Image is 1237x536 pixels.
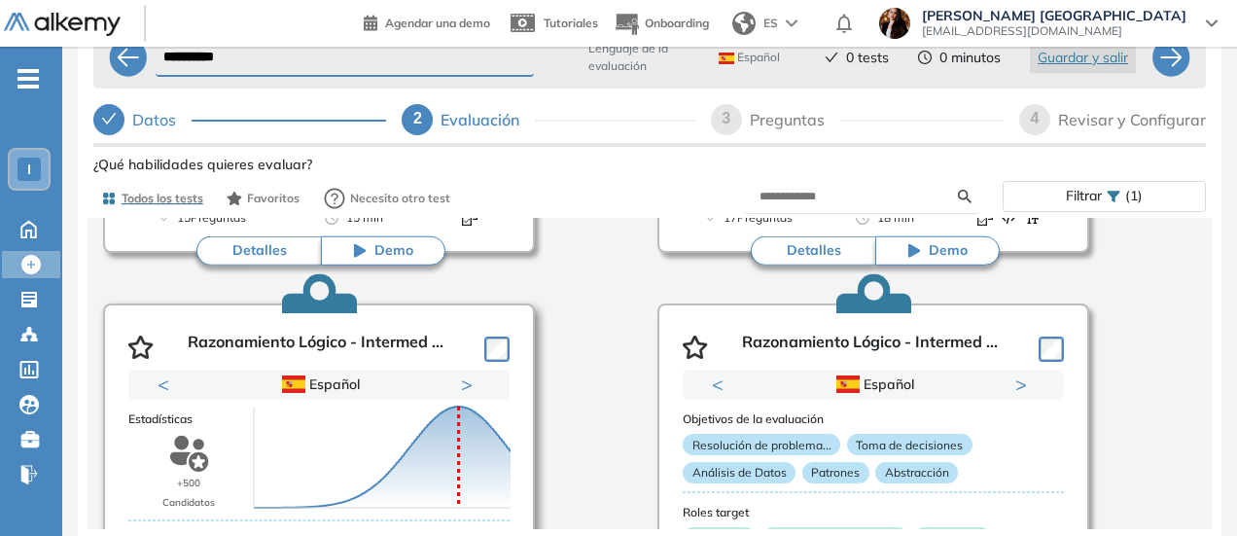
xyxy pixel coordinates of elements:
img: arrow [786,19,797,27]
p: Análisis de Datos [683,462,795,483]
p: Toma de decisiones [847,434,972,455]
h3: Roles target [683,506,1064,519]
button: Favoritos [219,182,307,215]
button: Previous [712,375,731,394]
p: +500 [177,474,200,493]
p: Razonamiento Lógico - Intermed ... [188,333,443,362]
span: Necesito otro test [350,190,450,207]
button: Demo [875,236,1000,266]
img: Format test logo [462,210,477,226]
button: Next [1015,375,1035,394]
div: 3Preguntas [711,104,1004,135]
span: 18 min [877,208,914,228]
div: Revisar y Configurar [1058,104,1206,135]
span: clock-circle [918,51,932,64]
button: Detalles [196,236,321,266]
button: 2 [327,400,342,403]
span: check [101,111,117,126]
button: 2 [881,400,897,403]
p: Razonamiento Lógico - Intermed ... [742,333,998,362]
span: [PERSON_NAME] [GEOGRAPHIC_DATA] [922,8,1186,23]
img: ESP [719,53,734,64]
div: Español [197,374,441,395]
span: Español [719,50,780,65]
h3: Objetivos de la evaluación [683,412,1064,426]
div: 4Revisar y Configurar [1019,104,1206,135]
button: 1 [296,400,319,403]
p: Candidatos [162,493,215,513]
span: 4 [1031,110,1040,126]
span: Demo [929,241,968,261]
button: 1 [850,400,873,403]
p: Resolución de problema... [683,434,840,455]
span: Favoritos [247,190,300,207]
span: Lenguaje de la evaluación [588,40,691,75]
div: Datos [93,104,386,135]
span: 2 [413,110,422,126]
span: [EMAIL_ADDRESS][DOMAIN_NAME] [922,23,1186,39]
span: Tutoriales [544,16,598,30]
div: Evaluación [441,104,535,135]
span: Todos los tests [122,190,203,207]
div: Datos [132,104,192,135]
button: Detalles [751,236,875,266]
h3: Estadísticas [128,412,510,426]
div: Preguntas [750,104,840,135]
img: Format test logo [977,210,993,226]
img: Logo [4,13,121,37]
span: (1) [1125,182,1143,210]
button: Demo [321,236,445,266]
span: 15 Preguntas [177,208,246,228]
button: Todos los tests [93,182,211,215]
span: 17 Preguntas [724,208,793,228]
span: I [27,161,31,177]
p: Patrones [802,462,869,483]
span: Agendar una demo [385,16,490,30]
span: 0 tests [846,48,889,68]
span: Guardar y salir [1038,47,1128,68]
span: 0 minutos [939,48,1001,68]
img: ESP [836,375,860,393]
div: Español [752,374,995,395]
span: 3 [722,110,730,126]
span: 15 min [346,208,383,228]
img: world [732,12,756,35]
button: Onboarding [614,3,709,45]
button: Previous [158,375,177,394]
img: Format test logo [1001,210,1016,226]
span: check [825,51,838,64]
div: 2Evaluación [402,104,694,135]
span: Demo [374,241,413,261]
span: ES [763,15,778,32]
img: Format test logo [1024,210,1040,226]
span: Onboarding [645,16,709,30]
i: - [18,77,39,81]
button: Necesito otro test [315,179,459,218]
span: ¿Qué habilidades quieres evaluar? [93,155,312,175]
span: Filtrar [1066,182,1102,210]
a: Agendar una demo [364,10,490,33]
button: Guardar y salir [1030,42,1136,73]
p: Abstracción [875,462,958,483]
